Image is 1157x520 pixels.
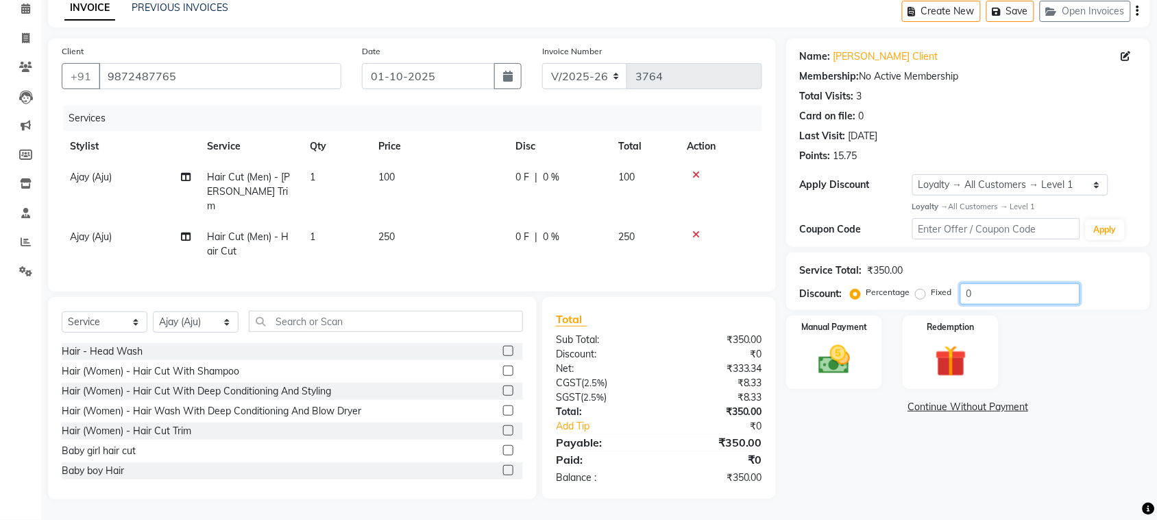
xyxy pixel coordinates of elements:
[859,109,864,123] div: 0
[800,263,862,278] div: Service Total:
[370,131,507,162] th: Price
[515,170,529,185] span: 0 F
[927,321,975,333] label: Redemption
[378,171,395,183] span: 100
[70,171,112,183] span: Ajay (Aju)
[833,149,857,163] div: 15.75
[659,451,772,468] div: ₹0
[800,89,854,104] div: Total Visits:
[556,312,587,327] span: Total
[659,362,772,376] div: ₹333.34
[809,342,860,378] img: _cash.svg
[507,131,610,162] th: Disc
[62,384,331,399] div: Hair (Women) - Hair Cut With Deep Conditioning And Styling
[62,444,136,458] div: Baby girl hair cut
[866,286,910,298] label: Percentage
[800,129,846,143] div: Last Visit:
[62,45,84,58] label: Client
[800,149,831,163] div: Points:
[535,170,537,185] span: |
[659,390,772,405] div: ₹8.33
[546,471,659,485] div: Balance :
[546,390,659,405] div: ( )
[62,364,239,379] div: Hair (Women) - Hair Cut With Shampoo
[659,347,772,362] div: ₹0
[678,419,772,434] div: ₹0
[912,202,949,211] strong: Loyalty →
[800,287,842,301] div: Discount:
[546,434,659,451] div: Payable:
[1086,220,1125,240] button: Apply
[931,286,952,298] label: Fixed
[99,63,341,89] input: Search by Name/Mobile/Email/Code
[70,231,112,243] span: Ajay (Aju)
[546,419,678,434] a: Add Tip
[207,171,290,212] span: Hair Cut (Men) - [PERSON_NAME] Trim
[546,362,659,376] div: Net:
[659,471,772,485] div: ₹350.00
[556,377,581,389] span: CGST
[659,434,772,451] div: ₹350.00
[546,376,659,390] div: ( )
[902,1,981,22] button: Create New
[659,405,772,419] div: ₹350.00
[546,333,659,347] div: Sub Total:
[62,404,361,418] div: Hair (Women) - Hair Wash With Deep Conditioning And Blow Dryer
[302,131,370,162] th: Qty
[132,1,228,14] a: PREVIOUS INVOICES
[800,109,856,123] div: Card on file:
[833,49,938,64] a: [PERSON_NAME] Client
[546,451,659,468] div: Paid:
[62,344,143,359] div: Hair - Head Wash
[800,69,1136,84] div: No Active Membership
[801,321,867,333] label: Manual Payment
[310,231,315,243] span: 1
[543,170,559,185] span: 0 %
[199,131,302,162] th: Service
[986,1,1034,22] button: Save
[800,49,831,64] div: Name:
[584,377,605,388] span: 2.5%
[1040,1,1131,22] button: Open Invoices
[63,106,772,131] div: Services
[535,230,537,244] span: |
[62,464,124,478] div: Baby boy Hair
[618,171,635,183] span: 100
[659,333,772,347] div: ₹350.00
[868,263,903,278] div: ₹350.00
[62,63,100,89] button: +91
[912,218,1080,239] input: Enter Offer / Coupon Code
[310,171,315,183] span: 1
[789,400,1147,414] a: Continue Without Payment
[546,405,659,419] div: Total:
[618,231,635,243] span: 250
[912,201,1136,213] div: All Customers → Level 1
[249,311,523,332] input: Search or Scan
[378,231,395,243] span: 250
[659,376,772,390] div: ₹8.33
[62,131,199,162] th: Stylist
[362,45,380,58] label: Date
[546,347,659,362] div: Discount:
[583,392,604,403] span: 2.5%
[800,222,912,237] div: Coupon Code
[207,231,289,257] span: Hair Cut (Men) - Hair Cut
[62,424,191,438] div: Hair (Women) - Hair Cut Trim
[925,342,977,381] img: _gift.svg
[543,230,559,244] span: 0 %
[610,131,679,162] th: Total
[849,129,878,143] div: [DATE]
[800,69,860,84] div: Membership:
[857,89,862,104] div: 3
[800,178,912,192] div: Apply Discount
[515,230,529,244] span: 0 F
[679,131,762,162] th: Action
[542,45,602,58] label: Invoice Number
[556,391,581,403] span: SGST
